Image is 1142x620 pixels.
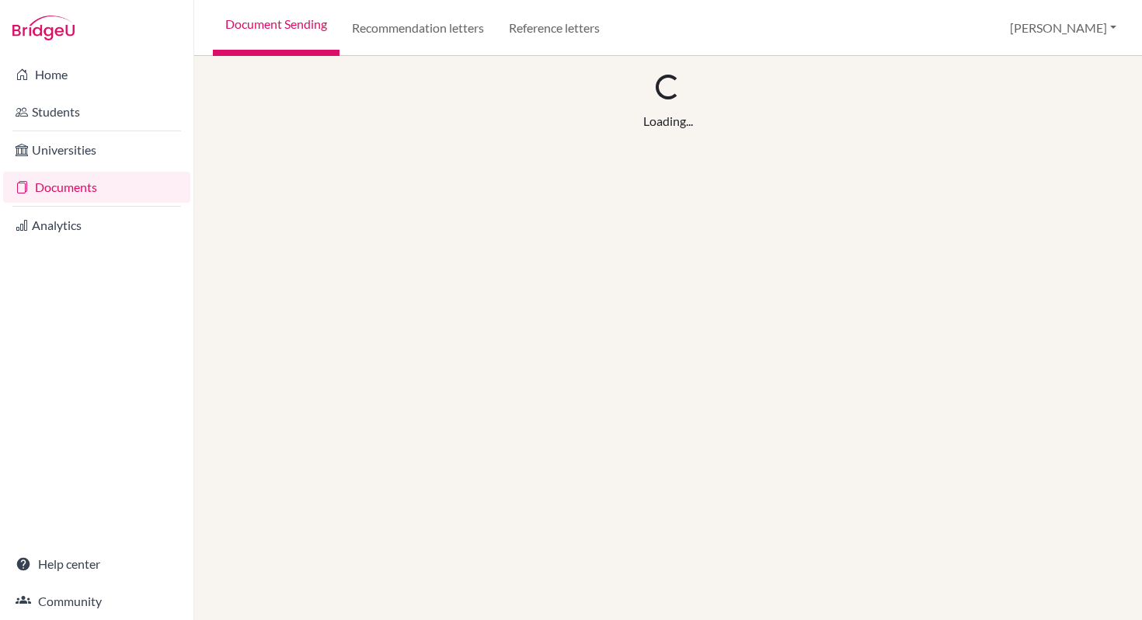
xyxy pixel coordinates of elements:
button: [PERSON_NAME] [1003,13,1123,43]
a: Documents [3,172,190,203]
a: Analytics [3,210,190,241]
a: Home [3,59,190,90]
a: Students [3,96,190,127]
a: Help center [3,549,190,580]
img: Bridge-U [12,16,75,40]
a: Universities [3,134,190,165]
a: Community [3,586,190,617]
div: Loading... [643,112,693,131]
